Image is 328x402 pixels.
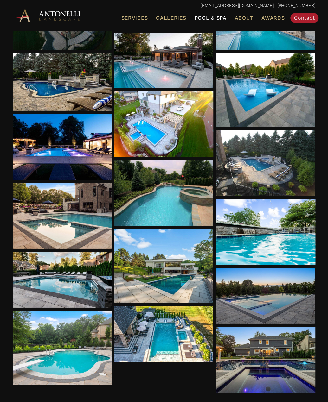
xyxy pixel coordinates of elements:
[259,14,287,22] a: Awards
[121,16,148,21] span: Services
[201,3,274,8] a: [EMAIL_ADDRESS][DOMAIN_NAME]
[156,15,186,21] span: Galleries
[232,14,256,22] a: About
[294,15,315,21] span: Contact
[13,7,82,24] img: Antonelli Horizontal Logo
[119,14,150,22] a: Services
[153,14,189,22] a: Galleries
[261,15,285,21] span: Awards
[290,13,318,23] a: Contact
[235,16,253,21] span: About
[192,14,229,22] a: Pool & Spa
[13,2,315,10] p: | [PHONE_NUMBER]
[194,15,226,21] span: Pool & Spa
